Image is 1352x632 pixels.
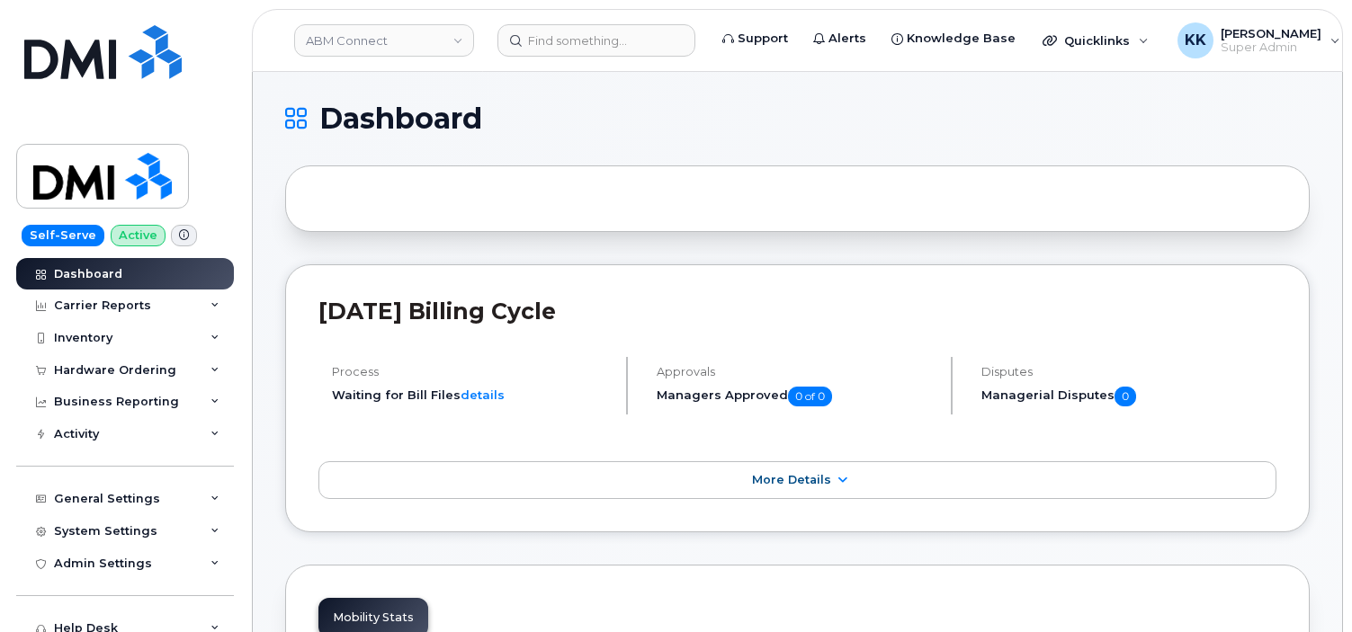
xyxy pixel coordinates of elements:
h5: Managers Approved [657,387,936,406]
a: details [461,387,505,402]
h2: [DATE] Billing Cycle [318,298,1276,325]
h5: Managerial Disputes [981,387,1276,406]
h4: Approvals [657,365,936,378]
span: More Details [752,473,831,486]
span: 0 [1115,387,1136,406]
span: Dashboard [319,105,482,132]
span: 0 of 0 [788,387,832,406]
h4: Disputes [981,365,1276,378]
li: Waiting for Bill Files [332,387,611,404]
h4: Process [332,365,611,378]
